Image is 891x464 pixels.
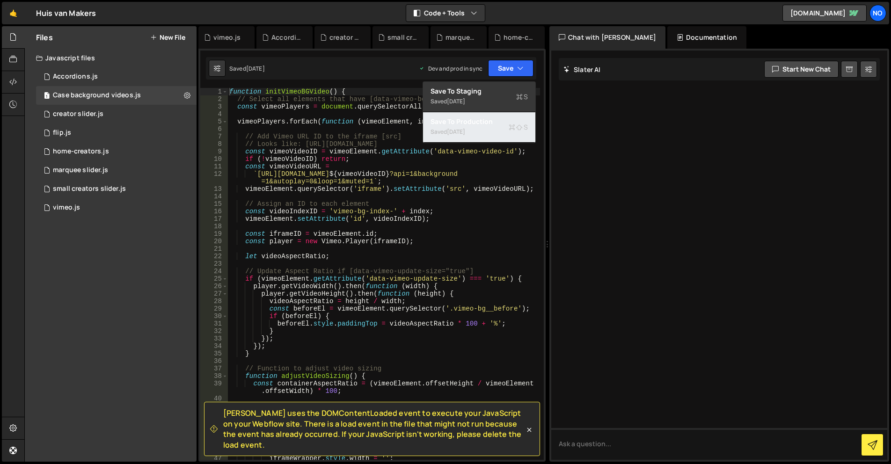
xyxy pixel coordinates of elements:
div: 8 [200,140,228,148]
div: home-creators.js [53,147,109,156]
h2: Files [36,32,53,43]
span: [PERSON_NAME] uses the DOMContentLoaded event to execute your JavaScript on your Webflow site. Th... [223,408,525,450]
div: 12888/31622.js [36,198,197,217]
div: 7 [200,133,228,140]
div: 16 [200,208,228,215]
div: flip.js [53,129,71,137]
div: 23 [200,260,228,268]
div: 24 [200,268,228,275]
div: 12888/31629.js [36,180,197,198]
div: 18 [200,223,228,230]
div: 3 [200,103,228,110]
button: Save to StagingS Saved[DATE] [423,82,535,112]
button: New File [150,34,185,41]
div: 9 [200,148,228,155]
div: marquee slider.js [445,33,475,42]
div: Saved [229,65,265,72]
div: 42 [200,417,228,425]
div: Huis van Makers [36,7,96,19]
div: Accordions.js [53,72,98,81]
div: 1 [200,88,228,95]
div: 45 [200,440,228,447]
div: 47 [200,455,228,462]
div: 33 [200,335,228,342]
div: Dev and prod in sync [419,65,482,72]
div: 19 [200,230,228,238]
div: 14 [200,193,228,200]
div: home-creators.js [504,33,533,42]
div: Case background videos.js [53,91,141,100]
div: 27 [200,290,228,297]
div: 31 [200,320,228,327]
h2: Slater AI [563,65,601,74]
div: creator slider.js [329,33,359,42]
button: Save to ProductionS Saved[DATE] [423,112,535,143]
div: 38 [200,372,228,380]
div: 34 [200,342,228,350]
div: 11 [200,163,228,170]
div: small creators slider.js [53,185,126,193]
div: 41 [200,402,228,417]
div: 43 [200,425,228,432]
span: 1 [44,93,50,100]
a: [DOMAIN_NAME] [782,5,867,22]
div: Saved [431,96,528,107]
div: Save to Staging [431,87,528,96]
div: Chat with [PERSON_NAME] [549,26,665,49]
div: Documentation [667,26,746,49]
div: Saved [431,126,528,138]
div: 44 [200,432,228,440]
div: 12888/45472.js [36,123,197,142]
div: 22 [200,253,228,260]
div: 12 [200,170,228,185]
div: 13 [200,185,228,193]
div: 12888/31641.js [36,67,197,86]
span: S [516,92,528,101]
div: 37 [200,365,228,372]
div: 40 [200,395,228,402]
div: 39 [200,380,228,395]
div: 36 [200,357,228,365]
button: Save [488,60,533,77]
div: 12888/32546.js [36,142,197,161]
div: 32 [200,327,228,335]
div: [DATE] [447,128,465,136]
div: 5 [200,118,228,125]
div: 29 [200,305,228,312]
div: [DATE] [447,97,465,105]
div: 25 [200,275,228,283]
span: S [509,123,528,132]
div: 28 [200,297,228,305]
div: 46 [200,447,228,455]
div: 2 [200,95,228,103]
div: 20 [200,238,228,245]
div: vimeo.js [213,33,241,42]
div: small creators slider.js [387,33,417,42]
button: Start new chat [764,61,839,78]
div: 26 [200,283,228,290]
div: 30 [200,312,228,320]
div: 35 [200,350,228,357]
div: vimeo.js [53,203,80,212]
div: Save to Production [431,117,528,126]
div: creator slider.js [53,110,103,118]
div: 12888/39782.js [36,161,197,180]
a: No [869,5,886,22]
div: 6 [200,125,228,133]
div: 21 [200,245,228,253]
div: 12888/31623.js [36,105,197,123]
div: 17 [200,215,228,223]
div: [DATE] [246,65,265,72]
div: 10 [200,155,228,163]
div: marquee slider.js [53,166,108,174]
div: Accordions.js [271,33,301,42]
a: 🤙 [2,2,25,24]
div: Javascript files [25,49,197,67]
div: 4 [200,110,228,118]
div: 15 [200,200,228,208]
div: 12888/45310.js [36,86,197,105]
button: Code + Tools [406,5,485,22]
